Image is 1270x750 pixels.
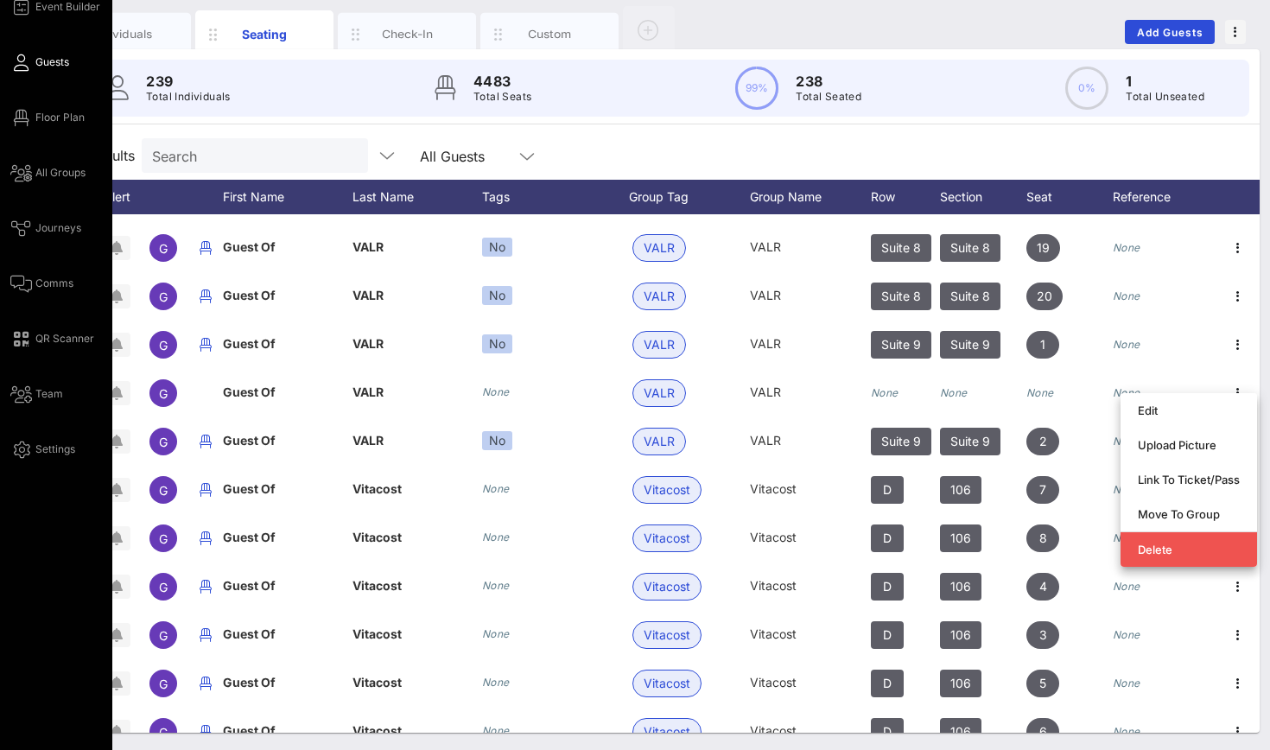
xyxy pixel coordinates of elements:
[159,531,168,546] span: G
[482,334,512,353] div: No
[352,180,482,214] div: Last Name
[950,621,971,649] span: 106
[1113,338,1140,351] i: None
[883,621,892,649] span: D
[796,88,861,105] p: Total Seated
[1138,473,1240,486] div: Link To Ticket/Pass
[35,386,63,402] span: Team
[223,481,276,496] span: Guest Of
[750,433,781,448] span: VALR
[644,380,675,406] span: VALR
[369,26,446,42] div: Check-In
[352,530,402,544] span: Vitacost
[950,670,971,697] span: 106
[950,283,990,310] span: Suite 8
[1039,573,1047,601] span: 4
[1113,580,1140,593] i: None
[223,578,276,593] span: Guest Of
[644,429,675,454] span: VALR
[35,165,86,181] span: All Groups
[482,724,510,737] i: None
[1126,71,1204,92] p: 1
[10,439,75,460] a: Settings
[750,239,781,254] span: VALR
[473,71,531,92] p: 4483
[159,435,168,449] span: G
[10,273,73,294] a: Comms
[10,162,86,183] a: All Groups
[796,71,861,92] p: 238
[10,218,81,238] a: Journeys
[223,288,276,302] span: Guest Of
[352,675,402,690] span: Vitacost
[1037,283,1052,310] span: 20
[84,26,161,42] div: Individuals
[881,234,921,262] span: Suite 8
[223,433,276,448] span: Guest Of
[35,110,85,125] span: Floor Plan
[1039,524,1047,552] span: 8
[420,149,485,164] div: All Guests
[226,25,303,43] div: Seating
[352,433,384,448] span: VALR
[352,336,384,351] span: VALR
[1125,20,1215,44] button: Add Guests
[352,481,402,496] span: Vitacost
[10,107,85,128] a: Floor Plan
[352,239,384,254] span: VALR
[352,626,402,641] span: Vitacost
[871,180,940,214] div: Row
[644,574,690,600] span: Vitacost
[881,283,921,310] span: Suite 8
[1039,476,1046,504] span: 7
[750,288,781,302] span: VALR
[1113,289,1140,302] i: None
[159,725,168,740] span: G
[482,627,510,640] i: None
[146,88,231,105] p: Total Individuals
[223,723,276,738] span: Guest Of
[1113,241,1140,254] i: None
[644,525,690,551] span: Vitacost
[1113,386,1140,399] i: None
[871,386,899,399] i: None
[159,338,168,353] span: G
[881,428,921,455] span: Suite 9
[352,578,402,593] span: Vitacost
[1026,180,1113,214] div: Seat
[146,71,231,92] p: 239
[223,180,352,214] div: First Name
[35,276,73,291] span: Comms
[644,283,675,309] span: VALR
[352,288,384,302] span: VALR
[1026,386,1054,399] i: None
[950,573,971,601] span: 106
[482,286,512,305] div: No
[1126,88,1204,105] p: Total Unseated
[883,718,892,746] span: D
[482,431,512,450] div: No
[159,483,168,498] span: G
[10,52,69,73] a: Guests
[750,578,797,593] span: Vitacost
[1138,543,1240,556] div: Delete
[1040,331,1045,359] span: 1
[750,530,797,544] span: Vitacost
[352,723,402,738] span: Vitacost
[1039,621,1047,649] span: 3
[1039,670,1046,697] span: 5
[1113,531,1140,544] i: None
[950,476,971,504] span: 106
[883,476,892,504] span: D
[482,238,512,257] div: No
[223,530,276,544] span: Guest Of
[1138,438,1240,452] div: Upload Picture
[883,573,892,601] span: D
[1138,404,1240,417] div: Edit
[1136,26,1204,39] span: Add Guests
[473,88,531,105] p: Total Seats
[223,626,276,641] span: Guest Of
[644,719,690,745] span: Vitacost
[950,234,990,262] span: Suite 8
[750,626,797,641] span: Vitacost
